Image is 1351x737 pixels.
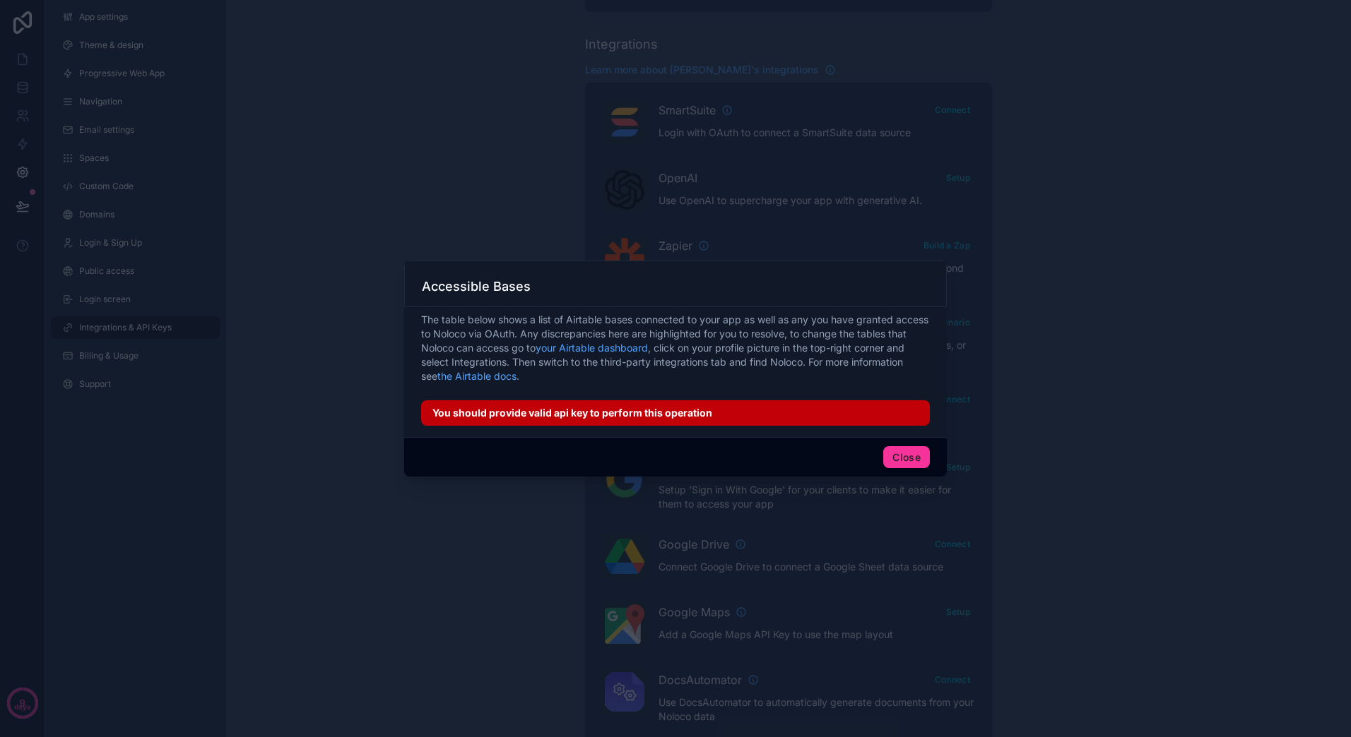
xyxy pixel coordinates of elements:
[437,370,517,382] a: the Airtable docs
[883,446,930,469] button: Close
[421,400,930,426] div: You should provide valid api key to perform this operation
[536,342,648,354] a: your Airtable dashboard
[422,278,531,295] h3: Accessible Bases
[421,313,930,383] span: The table below shows a list of Airtable bases connected to your app as well as any you have gran...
